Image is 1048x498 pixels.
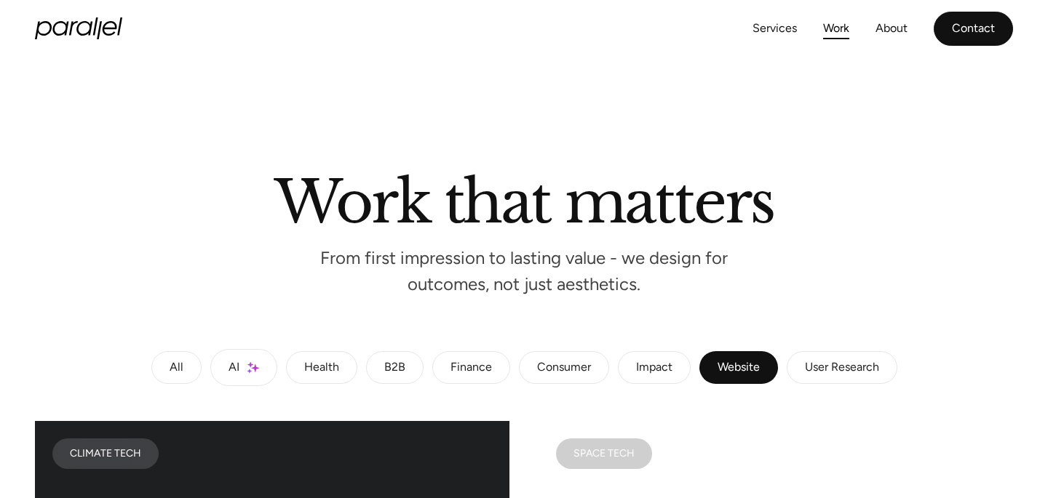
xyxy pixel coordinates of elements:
h2: Work that matters [109,174,939,223]
a: home [35,17,122,39]
div: Climate Tech [70,450,141,457]
div: Finance [450,364,492,372]
div: Impact [636,364,672,372]
div: Consumer [537,364,591,372]
a: Contact [934,12,1013,46]
a: Services [753,18,797,39]
p: From first impression to lasting value - we design for outcomes, not just aesthetics. [306,252,742,291]
div: B2B [384,364,405,372]
a: Work [823,18,849,39]
div: Space Tech [573,450,635,457]
a: About [876,18,908,39]
div: All [170,364,183,372]
div: Health [304,364,339,372]
div: AI [229,364,239,372]
div: User Research [805,364,879,372]
div: Website [718,364,760,372]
